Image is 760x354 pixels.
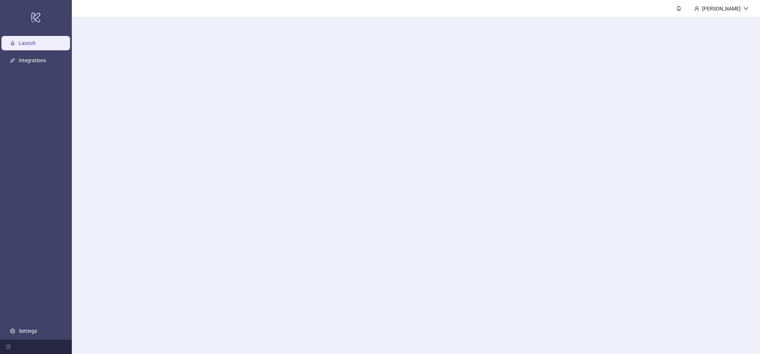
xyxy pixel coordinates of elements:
[699,5,743,13] div: [PERSON_NAME]
[19,58,46,64] a: Integrations
[676,6,681,11] span: bell
[694,6,699,11] span: user
[19,41,36,46] a: Launch
[743,6,749,11] span: down
[19,328,37,334] a: Settings
[6,344,11,349] span: menu-fold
